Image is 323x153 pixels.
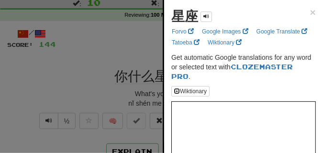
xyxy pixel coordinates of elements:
[169,37,202,48] a: Tatoeba
[310,7,316,17] button: Close
[171,9,198,24] strong: 星座
[171,86,210,97] button: Wiktionary
[171,63,293,80] a: Clozemaster Pro
[254,26,311,37] a: Google Translate
[171,53,316,81] p: Get automatic Google translations for any word or selected text with .
[169,26,197,37] a: Forvo
[310,7,316,18] span: ×
[199,26,251,37] a: Google Images
[205,37,245,48] a: Wiktionary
